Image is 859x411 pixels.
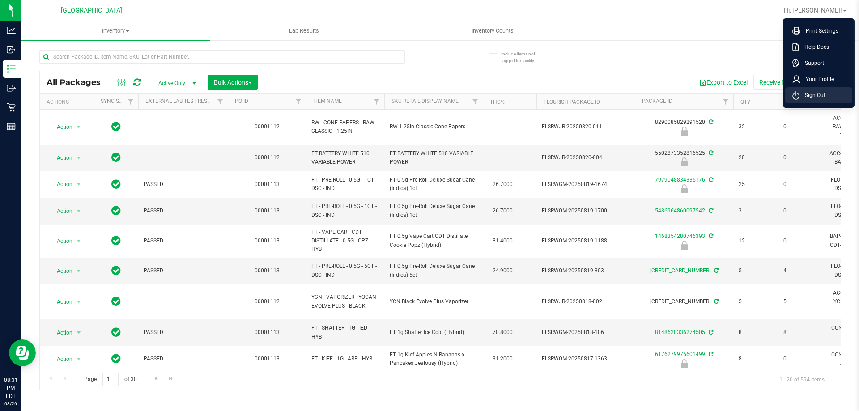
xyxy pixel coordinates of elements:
span: Include items not tagged for facility [501,51,546,64]
span: 1 - 20 of 594 items [772,373,832,386]
span: FT 1g Kief Apples N Bananas x Pancakes Jealousy (Hybrid) [390,351,477,368]
span: RW - CONE PAPERS - RAW - CLASSIC - 1.25IN [311,119,379,136]
span: In Sync [111,326,121,339]
span: Action [49,353,73,365]
span: FT - PRE-ROLL - 0.5G - 5CT - DSC - IND [311,262,379,279]
p: 08:31 PM EDT [4,376,17,400]
span: Help Docs [799,42,829,51]
span: Your Profile [800,75,834,84]
input: 1 [102,373,119,386]
a: 5486964860097542 [655,208,705,214]
inline-svg: Inbound [7,45,16,54]
a: 8148620336274505 [655,329,705,335]
button: Bulk Actions [208,75,258,90]
span: FT - PRE-ROLL - 0.5G - 1CT - DSC - IND [311,176,379,193]
span: 4 [783,267,817,275]
span: FT BATTERY WHITE 510 VARIABLE POWER [311,149,379,166]
span: Support [799,59,824,68]
span: FLSRWJR-20250820-011 [542,123,629,131]
span: In Sync [111,151,121,164]
span: In Sync [111,352,121,365]
span: select [73,326,85,339]
span: 31.2000 [488,352,517,365]
a: 00001112 [255,298,280,305]
span: FT 0.5g Pre-Roll Deluxe Sugar Cane (Indica) 1ct [390,202,477,219]
div: 8290085829291520 [634,118,735,136]
span: 0 [783,207,817,215]
span: FLSRWGM-20250819-1188 [542,237,629,245]
span: Action [49,205,73,217]
span: 26.7000 [488,178,517,191]
inline-svg: Outbound [7,84,16,93]
a: [CREDIT_CARD_NUMBER] [650,267,710,274]
span: PASSED [144,237,222,245]
a: 00001113 [255,208,280,214]
a: Item Name [313,98,342,104]
span: Sign Out [799,91,825,100]
span: 5 [739,267,773,275]
a: Inventory Counts [398,21,587,40]
a: 00001113 [255,267,280,274]
span: 0 [783,123,817,131]
span: In Sync [111,295,121,308]
a: Filter [468,94,483,109]
span: 70.8000 [488,326,517,339]
a: Sku Retail Display Name [391,98,459,104]
span: Sync from Compliance System [713,267,719,274]
span: select [73,235,85,247]
span: FT 0.5g Vape Cart CDT Distillate Cookie Popz (Hybrid) [390,232,477,249]
span: 81.4000 [488,234,517,247]
span: 20 [739,153,773,162]
span: RW 1.25in Classic Cone Papers [390,123,477,131]
a: PO ID [235,98,248,104]
a: External Lab Test Result [145,98,216,104]
a: 6176279975601499 [655,351,705,357]
span: 25 [739,180,773,189]
span: Action [49,178,73,191]
a: Sync Status [101,98,135,104]
span: 5 [783,297,817,306]
span: Sync from Compliance System [707,329,713,335]
span: select [73,152,85,164]
a: Lab Results [210,21,398,40]
div: Actions [47,99,90,105]
div: Newly Received [634,157,735,166]
span: Sync from Compliance System [713,298,719,305]
a: 00001112 [255,123,280,130]
span: [GEOGRAPHIC_DATA] [61,7,122,14]
a: Qty [740,99,750,105]
span: 5 [739,297,773,306]
a: Package ID [642,98,672,104]
inline-svg: Reports [7,122,16,131]
span: FLSRWGM-20250819-1674 [542,180,629,189]
span: select [73,178,85,191]
inline-svg: Analytics [7,26,16,35]
span: FT BATTERY WHITE 510 VARIABLE POWER [390,149,477,166]
span: In Sync [111,264,121,277]
button: Export to Excel [693,75,753,90]
div: [CREDIT_CARD_NUMBER] [634,297,735,306]
a: 1468354280746393 [655,233,705,239]
span: FT - PRE-ROLL - 0.5G - 1CT - DSC - IND [311,202,379,219]
span: Action [49,265,73,277]
span: 12 [739,237,773,245]
a: 00001113 [255,329,280,335]
a: THC% [490,99,505,105]
span: Action [49,326,73,339]
span: select [73,296,85,308]
span: Inventory [21,27,210,35]
span: PASSED [144,180,222,189]
span: All Packages [47,77,110,87]
span: In Sync [111,234,121,247]
iframe: Resource center [9,339,36,366]
span: PASSED [144,355,222,363]
span: Sync from Compliance System [707,351,713,357]
a: Flourish Package ID [544,99,600,105]
span: In Sync [111,120,121,133]
a: 7979048834335176 [655,177,705,183]
span: 0 [783,180,817,189]
span: 8 [783,328,817,337]
span: FLSRWJR-20250818-002 [542,297,629,306]
span: Sync from Compliance System [707,233,713,239]
div: Newly Received [634,127,735,136]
